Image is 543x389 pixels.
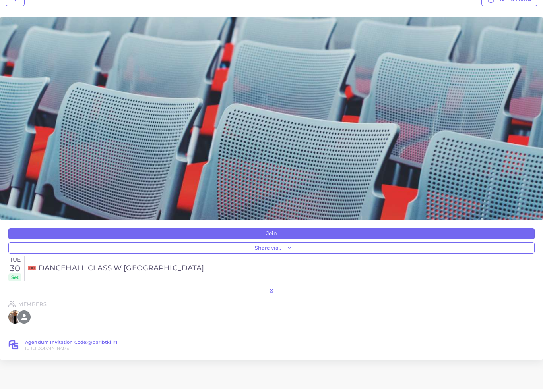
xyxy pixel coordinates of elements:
[8,273,21,281] span: Set
[17,310,31,324] button: person fill
[8,228,535,239] button: Join
[25,346,119,351] span: [URL][DOMAIN_NAME]
[18,301,47,307] h6: Members
[8,256,21,263] h6: Tue
[8,263,21,273] h3: 30
[8,242,535,254] button: Share via..
[25,339,87,345] span: Agendum Invitation Code:
[20,313,28,321] svg: person fill
[87,339,119,345] span: @daribtkillr11
[266,231,277,236] span: Join
[27,264,535,273] a: 🎟️ DANCEHALL CLASS w [GEOGRAPHIC_DATA]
